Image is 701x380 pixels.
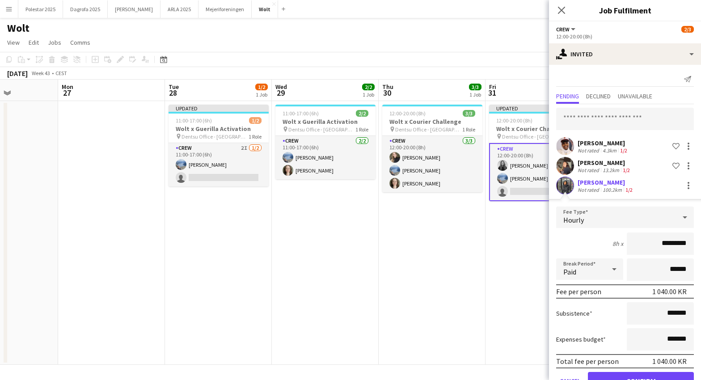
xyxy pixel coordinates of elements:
[462,126,475,133] span: 1 Role
[249,133,262,140] span: 1 Role
[578,147,601,154] div: Not rated
[556,335,606,343] label: Expenses budget
[612,240,623,248] div: 8h x
[256,91,267,98] div: 1 Job
[167,88,179,98] span: 28
[556,93,579,99] span: Pending
[169,143,269,186] app-card-role: Crew2I1/211:00-17:00 (6h)[PERSON_NAME]
[382,118,482,126] h3: Wolt x Courier Challenge
[363,91,374,98] div: 1 Job
[563,215,584,224] span: Hourly
[7,38,20,46] span: View
[556,309,592,317] label: Subsistence
[578,186,601,193] div: Not rated
[489,105,589,112] div: Updated
[252,0,278,18] button: Wolt
[578,178,634,186] div: [PERSON_NAME]
[382,136,482,192] app-card-role: Crew3/312:00-20:00 (8h)[PERSON_NAME][PERSON_NAME][PERSON_NAME]
[652,357,687,366] div: 1 040.00 KR
[29,38,39,46] span: Edit
[652,287,687,296] div: 1 040.00 KR
[618,93,652,99] span: Unavailable
[586,93,611,99] span: Declined
[556,33,694,40] div: 12:00-20:00 (8h)
[563,267,576,276] span: Paid
[382,83,393,91] span: Thu
[274,88,287,98] span: 29
[356,110,368,117] span: 2/2
[489,105,589,201] app-job-card: Updated12:00-20:00 (8h)2/3Wolt x Courier Challenge Dentsu Office - [GEOGRAPHIC_DATA]1 RoleCrew2I2...
[255,84,268,90] span: 1/2
[578,139,629,147] div: [PERSON_NAME]
[578,167,601,173] div: Not rated
[198,0,252,18] button: Mejeriforeningen
[395,126,462,133] span: Dentsu Office - [GEOGRAPHIC_DATA]
[556,26,577,33] button: Crew
[182,133,249,140] span: Dentsu Office - [GEOGRAPHIC_DATA]
[601,167,621,173] div: 13.2km
[62,83,73,91] span: Mon
[275,105,376,179] app-job-card: 11:00-17:00 (6h)2/2Wolt x Guerilla Activation Dentsu Office - [GEOGRAPHIC_DATA]1 RoleCrew2/211:00...
[469,91,481,98] div: 1 Job
[108,0,160,18] button: [PERSON_NAME]
[288,126,355,133] span: Dentsu Office - [GEOGRAPHIC_DATA]
[25,37,42,48] a: Edit
[275,83,287,91] span: Wed
[275,118,376,126] h3: Wolt x Guerilla Activation
[169,125,269,133] h3: Wolt x Guerilla Activation
[169,105,269,112] div: Updated
[601,186,624,193] div: 100.2km
[160,0,198,18] button: ARLA 2025
[70,38,90,46] span: Comms
[362,84,375,90] span: 2/2
[55,70,67,76] div: CEST
[489,125,589,133] h3: Wolt x Courier Challenge
[463,110,475,117] span: 3/3
[620,147,627,154] app-skills-label: 1/2
[549,43,701,65] div: Invited
[169,83,179,91] span: Tue
[496,117,532,124] span: 12:00-20:00 (8h)
[601,147,618,154] div: 4.3km
[489,143,589,201] app-card-role: Crew2I2/312:00-20:00 (8h)[PERSON_NAME][PERSON_NAME]
[60,88,73,98] span: 27
[389,110,426,117] span: 12:00-20:00 (8h)
[7,21,30,35] h1: Wolt
[176,117,212,124] span: 11:00-17:00 (6h)
[556,26,570,33] span: Crew
[7,69,28,78] div: [DATE]
[169,105,269,186] app-job-card: Updated11:00-17:00 (6h)1/2Wolt x Guerilla Activation Dentsu Office - [GEOGRAPHIC_DATA]1 RoleCrew2...
[249,117,262,124] span: 1/2
[556,287,601,296] div: Fee per person
[625,186,633,193] app-skills-label: 1/2
[681,26,694,33] span: 2/3
[623,167,630,173] app-skills-label: 1/2
[488,88,496,98] span: 31
[44,37,65,48] a: Jobs
[549,4,701,16] h3: Job Fulfilment
[556,357,619,366] div: Total fee per person
[489,83,496,91] span: Fri
[381,88,393,98] span: 30
[502,133,569,140] span: Dentsu Office - [GEOGRAPHIC_DATA]
[469,84,481,90] span: 3/3
[63,0,108,18] button: Dagrofa 2025
[275,136,376,179] app-card-role: Crew2/211:00-17:00 (6h)[PERSON_NAME][PERSON_NAME]
[578,159,632,167] div: [PERSON_NAME]
[283,110,319,117] span: 11:00-17:00 (6h)
[48,38,61,46] span: Jobs
[355,126,368,133] span: 1 Role
[382,105,482,192] app-job-card: 12:00-20:00 (8h)3/3Wolt x Courier Challenge Dentsu Office - [GEOGRAPHIC_DATA]1 RoleCrew3/312:00-2...
[30,70,52,76] span: Week 43
[4,37,23,48] a: View
[67,37,94,48] a: Comms
[18,0,63,18] button: Polestar 2025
